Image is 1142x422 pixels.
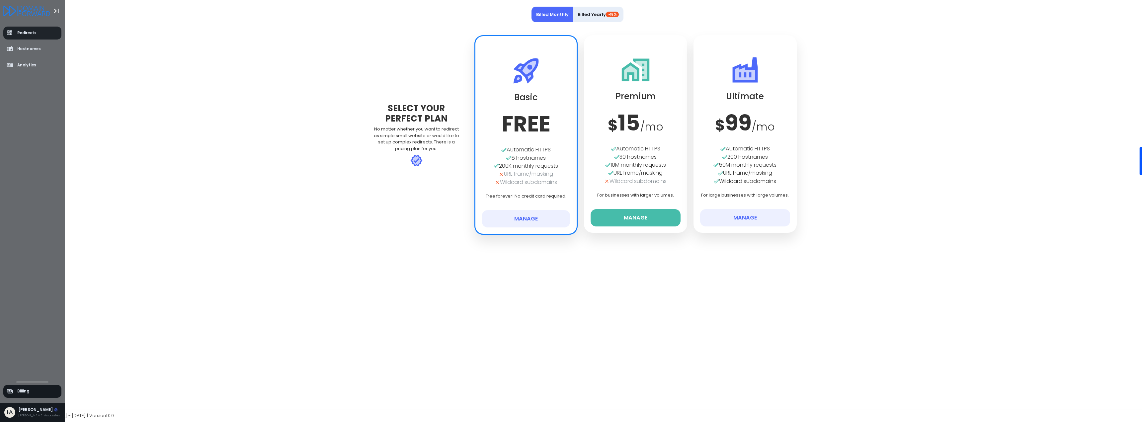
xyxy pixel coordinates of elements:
[482,193,570,200] p: Free forever! No credit card required.
[3,27,62,40] a: Redirects
[700,145,790,153] div: Automatic HTTPS
[3,42,62,55] a: Hostnames
[700,192,790,199] p: For large businesses with large volumes.
[606,12,619,17] span: -15%
[640,119,663,134] span: / mo
[50,5,63,17] button: Toggle Aside
[482,92,570,103] h2: Basic
[368,103,465,124] div: Select Your Perfect Plan
[531,7,573,23] button: Billed Monthly
[591,209,681,226] button: Manage
[482,210,570,227] button: Manage
[3,6,50,15] a: Logo
[17,30,37,36] span: Redirects
[482,111,570,137] h3: FREE
[482,146,570,154] div: Automatic HTTPS
[482,154,570,162] div: 5 hostnames
[4,407,15,418] img: Avatar
[700,153,790,161] div: 200 hostnames
[591,161,681,169] div: 10M monthly requests
[17,62,36,68] span: Analytics
[591,153,681,161] div: 30 hostnames
[752,119,775,134] span: / mo
[17,46,41,52] span: Hostnames
[700,177,790,185] div: Wildcard subdomains
[368,126,465,152] div: No matter whether you want to redirect as simple small website or would like to set up complex re...
[18,407,60,413] div: [PERSON_NAME]
[608,115,618,136] span: $
[17,388,29,394] span: Billing
[700,209,790,226] button: Manage
[573,7,623,23] button: Billed Yearly-15%
[26,412,114,419] span: Copyright © [DATE] - [DATE] | Version 1.0.0
[700,161,790,169] div: 50M monthly requests
[591,91,681,102] h2: Premium
[715,115,725,136] span: $
[3,385,62,398] a: Billing
[591,145,681,153] div: Automatic HTTPS
[591,177,681,185] div: Wildcard subdomains
[591,192,681,199] p: For businesses with larger volumes.
[700,110,790,136] h3: 99
[482,178,570,186] div: Wildcard subdomains
[700,91,790,102] h2: Ultimate
[700,169,790,177] div: URL frame/masking
[18,413,60,418] div: [PERSON_NAME] Associates
[482,170,570,178] div: URL frame/masking
[591,169,681,177] div: URL frame/masking
[482,162,570,170] div: 200K monthly requests
[591,110,681,136] h3: 15
[3,59,62,72] a: Analytics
